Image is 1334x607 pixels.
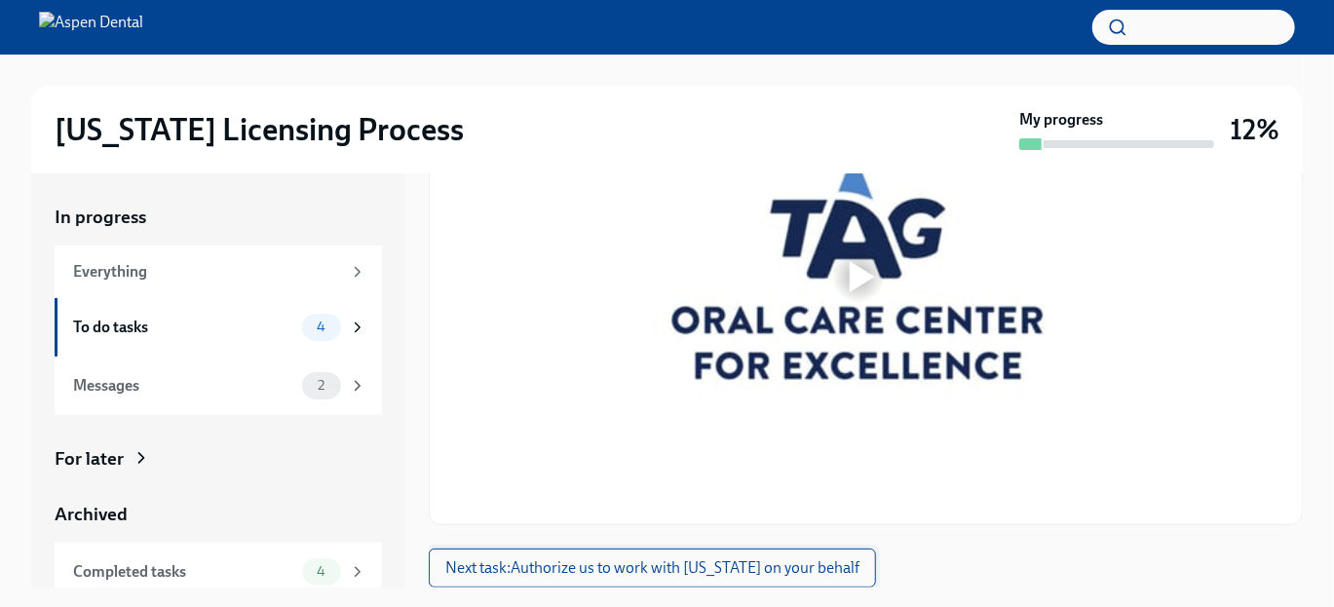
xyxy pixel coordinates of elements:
span: 4 [305,320,337,334]
span: 2 [306,378,336,393]
span: Next task : Authorize us to work with [US_STATE] on your behalf [445,558,859,578]
a: Completed tasks4 [55,543,382,601]
div: Everything [73,261,341,283]
a: Archived [55,502,382,527]
h3: 12% [1230,112,1279,147]
a: Messages2 [55,357,382,415]
div: To do tasks [73,317,294,338]
a: Everything [55,246,382,298]
a: In progress [55,205,382,230]
div: Messages [73,375,294,397]
a: For later [55,446,382,472]
h2: [US_STATE] Licensing Process [55,110,464,149]
strong: My progress [1019,109,1103,131]
button: Next task:Authorize us to work with [US_STATE] on your behalf [429,549,876,588]
span: 4 [305,564,337,579]
div: Completed tasks [73,561,294,583]
a: To do tasks4 [55,298,382,357]
div: For later [55,446,124,472]
img: Aspen Dental [39,12,143,43]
